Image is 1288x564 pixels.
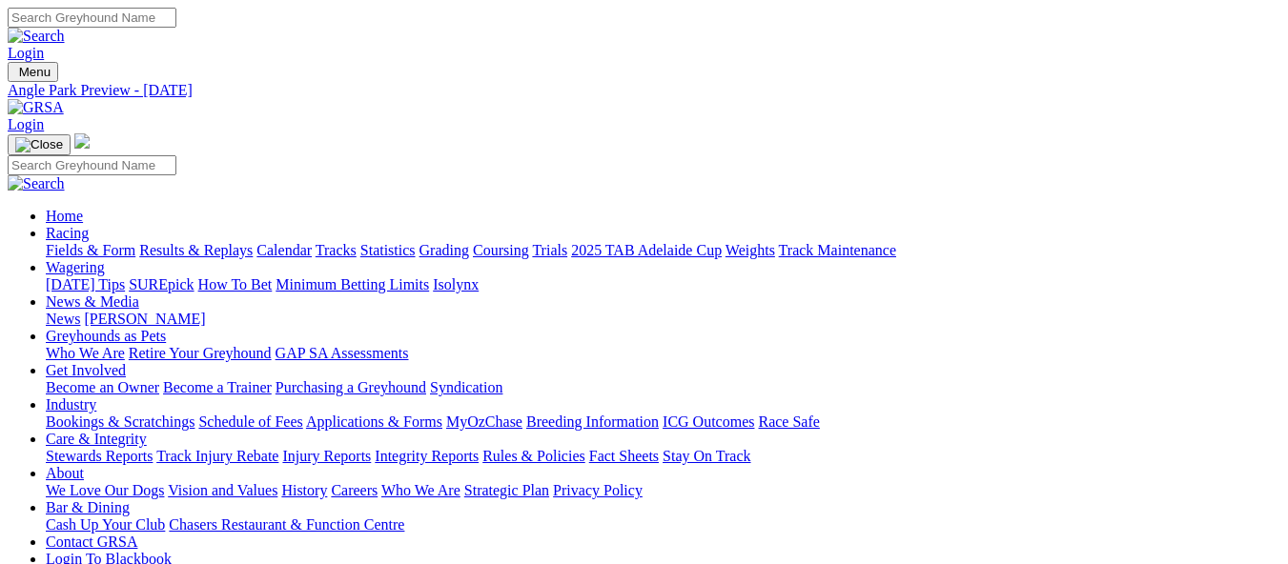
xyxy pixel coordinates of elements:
a: Retire Your Greyhound [129,345,272,361]
a: Calendar [256,242,312,258]
a: Login [8,45,44,61]
a: Integrity Reports [375,448,479,464]
a: Grading [419,242,469,258]
a: Login [8,116,44,132]
a: Industry [46,396,96,413]
a: Statistics [360,242,416,258]
a: Chasers Restaurant & Function Centre [169,516,404,533]
input: Search [8,8,176,28]
a: Careers [331,482,378,498]
a: Isolynx [433,276,479,292]
a: Angle Park Preview - [DATE] [8,82,1280,99]
a: Greyhounds as Pets [46,328,166,344]
a: Contact GRSA [46,534,137,550]
div: Wagering [46,276,1280,293]
div: Racing [46,242,1280,259]
img: Search [8,175,65,192]
a: MyOzChase [446,413,522,430]
a: Coursing [473,242,529,258]
img: logo-grsa-white.png [74,133,90,149]
a: [DATE] Tips [46,276,125,292]
div: Industry [46,413,1280,431]
a: Bar & Dining [46,499,130,515]
a: How To Bet [198,276,273,292]
div: Bar & Dining [46,516,1280,534]
a: Strategic Plan [464,482,549,498]
a: News & Media [46,293,139,310]
a: Cash Up Your Club [46,516,165,533]
a: Minimum Betting Limits [276,276,429,292]
span: Menu [19,65,51,79]
a: Privacy Policy [553,482,643,498]
a: Applications & Forms [306,413,442,430]
div: About [46,482,1280,499]
a: Who We Are [46,345,125,361]
div: Get Involved [46,379,1280,396]
a: History [281,482,327,498]
a: We Love Our Dogs [46,482,164,498]
a: Track Maintenance [779,242,896,258]
a: Track Injury Rebate [156,448,278,464]
input: Search [8,155,176,175]
a: Breeding Information [526,413,659,430]
a: Purchasing a Greyhound [276,379,426,395]
a: GAP SA Assessments [276,345,409,361]
a: News [46,311,80,327]
img: Close [15,137,63,152]
a: Become a Trainer [163,379,272,395]
a: Syndication [430,379,502,395]
a: Weights [726,242,775,258]
a: Bookings & Scratchings [46,413,194,430]
a: ICG Outcomes [663,413,754,430]
img: GRSA [8,99,64,116]
div: News & Media [46,311,1280,328]
a: Wagering [46,259,105,275]
a: Racing [46,225,89,241]
a: Injury Reports [282,448,371,464]
a: Rules & Policies [482,448,585,464]
a: Stay On Track [663,448,750,464]
a: Results & Replays [139,242,253,258]
a: Get Involved [46,362,126,378]
a: Race Safe [758,413,819,430]
a: SUREpick [129,276,194,292]
div: Care & Integrity [46,448,1280,465]
a: Stewards Reports [46,448,153,464]
button: Toggle navigation [8,62,58,82]
img: Search [8,28,65,45]
a: Schedule of Fees [198,413,302,430]
a: 2025 TAB Adelaide Cup [571,242,722,258]
a: [PERSON_NAME] [84,311,205,327]
a: Vision and Values [168,482,277,498]
a: Who We Are [381,482,460,498]
a: Fields & Form [46,242,135,258]
a: Care & Integrity [46,431,147,447]
a: Home [46,208,83,224]
a: Tracks [316,242,357,258]
button: Toggle navigation [8,134,71,155]
a: Fact Sheets [589,448,659,464]
a: Become an Owner [46,379,159,395]
div: Greyhounds as Pets [46,345,1280,362]
a: About [46,465,84,481]
a: Trials [532,242,567,258]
